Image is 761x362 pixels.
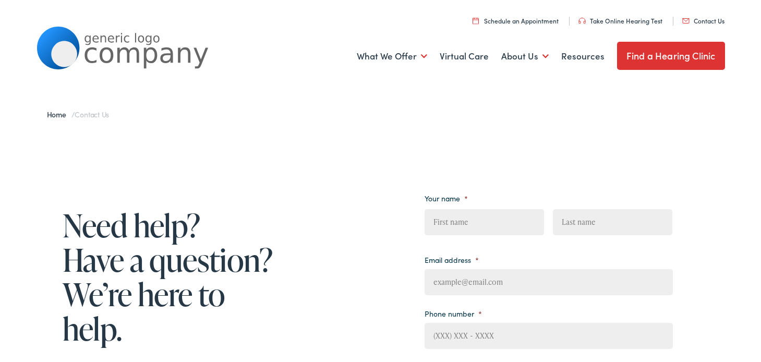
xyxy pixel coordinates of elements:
a: What We Offer [357,37,427,76]
label: Your name [425,194,468,203]
input: Last name [553,209,672,235]
img: utility icon [473,17,479,24]
span: Contact Us [75,109,109,119]
a: Take Online Hearing Test [578,16,662,25]
a: About Us [501,37,549,76]
a: Virtual Care [440,37,489,76]
a: Home [47,109,71,119]
span: / [47,109,110,119]
a: Schedule an Appointment [473,16,559,25]
input: example@email.com [425,269,673,295]
input: (XXX) XXX - XXXX [425,323,673,349]
a: Contact Us [682,16,724,25]
h1: Need help? Have a question? We’re here to help. [63,208,276,346]
input: First name [425,209,544,235]
label: Email address [425,255,479,264]
a: Resources [561,37,605,76]
img: utility icon [682,18,690,23]
label: Phone number [425,309,482,318]
a: Find a Hearing Clinic [617,42,725,70]
img: utility icon [578,18,586,24]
